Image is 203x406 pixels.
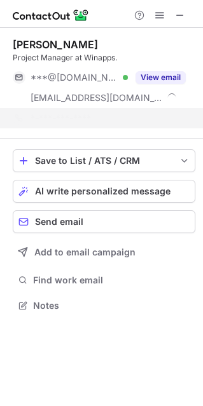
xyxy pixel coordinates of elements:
button: Find work email [13,271,195,289]
span: [EMAIL_ADDRESS][DOMAIN_NAME] [31,92,163,104]
div: Project Manager at Winapps. [13,52,195,64]
span: AI write personalized message [35,186,171,196]
span: Add to email campaign [34,247,136,257]
span: Find work email [33,274,190,286]
div: [PERSON_NAME] [13,38,98,51]
span: ***@[DOMAIN_NAME] [31,72,118,83]
button: Add to email campaign [13,241,195,264]
button: Notes [13,297,195,315]
span: Send email [35,217,83,227]
button: Send email [13,210,195,233]
button: save-profile-one-click [13,149,195,172]
button: Reveal Button [136,71,186,84]
button: AI write personalized message [13,180,195,203]
img: ContactOut v5.3.10 [13,8,89,23]
span: Notes [33,300,190,311]
div: Save to List / ATS / CRM [35,156,173,166]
